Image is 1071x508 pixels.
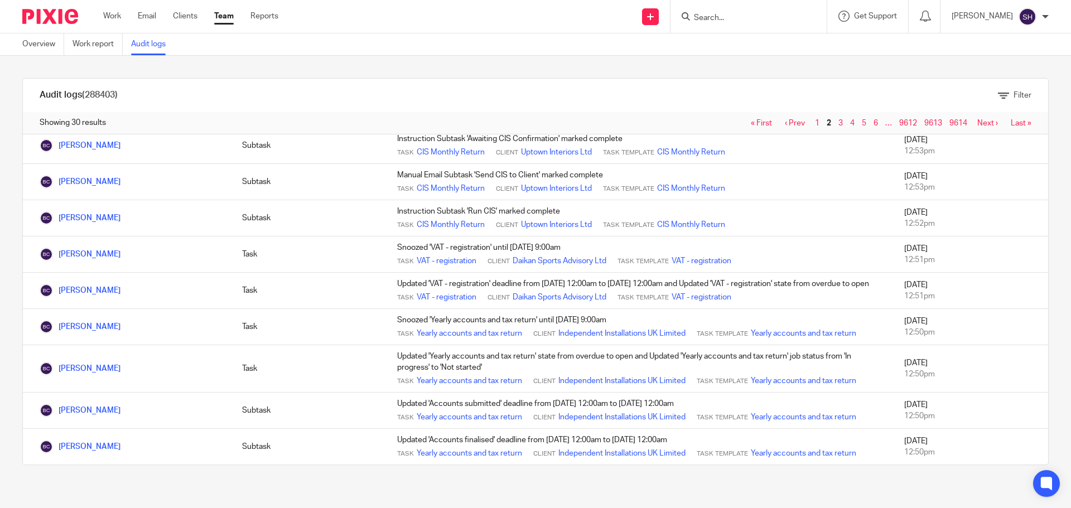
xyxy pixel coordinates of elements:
[824,117,834,130] span: 2
[854,12,897,20] span: Get Support
[488,293,510,302] span: Client
[697,413,748,422] span: Task Template
[893,345,1048,393] td: [DATE]
[386,345,893,393] td: Updated 'Yearly accounts and tax return' state from overdue to open and Updated 'Yearly accounts ...
[533,413,556,422] span: Client
[386,236,893,273] td: Snoozed 'VAT - registration' until [DATE] 9:00am
[40,139,53,152] img: Becky Cole
[533,330,556,338] span: Client
[40,178,120,186] a: [PERSON_NAME]
[893,164,1048,200] td: [DATE]
[521,147,592,158] a: Uptown Interiors Ltd
[745,119,1031,128] nav: pager
[214,11,234,22] a: Team
[40,214,120,222] a: [PERSON_NAME]
[521,219,592,230] a: Uptown Interiors Ltd
[397,257,414,266] span: Task
[893,200,1048,236] td: [DATE]
[899,119,917,127] a: 9612
[386,273,893,309] td: Updated 'VAT - registration' deadline from [DATE] 12:00am to [DATE] 12:00am and Updated 'VAT - re...
[250,11,278,22] a: Reports
[672,255,731,267] a: VAT - registration
[672,292,731,303] a: VAT - registration
[138,11,156,22] a: Email
[893,236,1048,273] td: [DATE]
[904,447,1037,458] div: 12:50pm
[904,369,1037,380] div: 12:50pm
[40,211,53,225] img: Becky Cole
[558,328,686,339] a: Independent Installations UK Limited
[815,119,819,127] a: 1
[862,119,866,127] a: 5
[40,362,53,375] img: Becky Cole
[558,412,686,423] a: Independent Installations UK Limited
[697,330,748,338] span: Task Template
[417,147,485,158] a: CIS Monthly Return
[977,119,998,127] a: Next ›
[952,11,1013,22] p: [PERSON_NAME]
[603,185,654,193] span: Task Template
[617,257,669,266] span: Task Template
[417,412,522,423] a: Yearly accounts and tax return
[397,330,414,338] span: Task
[882,117,895,130] span: …
[1011,119,1031,127] a: Last »
[417,292,476,303] a: VAT - registration
[949,119,967,127] a: 9614
[893,429,1048,465] td: [DATE]
[397,185,414,193] span: Task
[386,164,893,200] td: Manual Email Subtask 'Send CIS to Client' marked complete
[904,291,1037,302] div: 12:51pm
[417,255,476,267] a: VAT - registration
[103,11,121,22] a: Work
[231,200,386,236] td: Subtask
[751,375,856,386] a: Yearly accounts and tax return
[397,449,414,458] span: Task
[397,148,414,157] span: Task
[22,33,64,55] a: Overview
[874,119,878,127] a: 6
[496,185,518,193] span: Client
[751,119,772,127] a: « First
[558,448,686,459] a: Independent Installations UK Limited
[40,250,120,258] a: [PERSON_NAME]
[496,221,518,230] span: Client
[417,219,485,230] a: CIS Monthly Return
[386,429,893,465] td: Updated 'Accounts finalised' deadline from [DATE] 12:00am to [DATE] 12:00am
[904,254,1037,265] div: 12:51pm
[838,119,843,127] a: 3
[397,377,414,386] span: Task
[850,119,855,127] a: 4
[657,147,725,158] a: CIS Monthly Return
[231,429,386,465] td: Subtask
[893,309,1048,345] td: [DATE]
[533,449,556,458] span: Client
[521,183,592,194] a: Uptown Interiors Ltd
[697,449,748,458] span: Task Template
[657,183,725,194] a: CIS Monthly Return
[397,293,414,302] span: Task
[231,273,386,309] td: Task
[513,255,606,267] a: Daikan Sports Advisory Ltd
[386,200,893,236] td: Instruction Subtask 'Run CIS' marked complete
[386,393,893,429] td: Updated 'Accounts submitted' deadline from [DATE] 12:00am to [DATE] 12:00am
[603,148,654,157] span: Task Template
[417,328,522,339] a: Yearly accounts and tax return
[924,119,942,127] a: 9613
[397,221,414,230] span: Task
[40,440,53,453] img: Becky Cole
[904,327,1037,338] div: 12:50pm
[893,273,1048,309] td: [DATE]
[73,33,123,55] a: Work report
[40,320,53,333] img: Becky Cole
[231,128,386,164] td: Subtask
[785,119,805,127] a: ‹ Prev
[893,128,1048,164] td: [DATE]
[40,142,120,149] a: [PERSON_NAME]
[693,13,793,23] input: Search
[231,309,386,345] td: Task
[40,443,120,451] a: [PERSON_NAME]
[40,117,106,128] span: Showing 30 results
[496,148,518,157] span: Client
[751,328,856,339] a: Yearly accounts and tax return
